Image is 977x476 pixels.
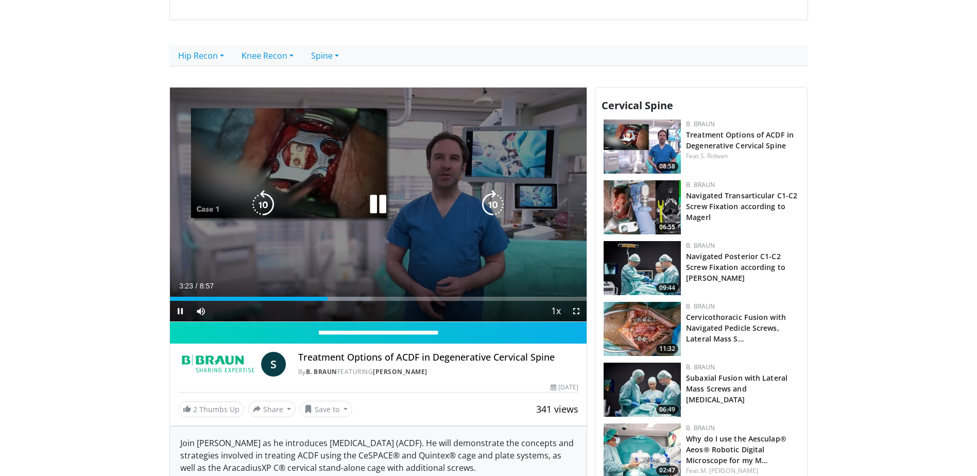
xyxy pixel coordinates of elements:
[233,45,302,66] a: Knee Recon
[536,403,578,415] span: 341 views
[686,434,786,465] a: Why do I use the Aesculap® Aeos® Robotic Digital Microscope for my M…
[686,241,715,250] a: B. Braun
[686,191,797,222] a: Navigated Transarticular C1-C2 Screw Fixation according to Magerl
[700,151,728,160] a: S. Ridwan
[248,401,296,417] button: Share
[191,301,211,321] button: Mute
[656,162,678,171] span: 08:58
[686,180,715,189] a: B. Braun
[300,401,352,417] button: Save to
[604,241,681,295] a: 09:44
[200,282,214,290] span: 8:57
[604,363,681,417] img: d7edaa70-cf86-4a85-99b9-dc038229caed.jpg.150x105_q85_crop-smart_upscale.jpg
[686,466,799,475] div: Feat.
[686,120,715,128] a: B. Braun
[686,151,799,161] div: Feat.
[604,302,681,356] img: 48a1d132-3602-4e24-8cc1-5313d187402b.jpg.150x105_q85_crop-smart_upscale.jpg
[686,423,715,432] a: B. Braun
[604,302,681,356] a: 11:32
[686,251,785,283] a: Navigated Posterior C1-C2 Screw Fixation according to [PERSON_NAME]
[686,302,715,311] a: B. Braun
[170,88,587,322] video-js: Video Player
[656,283,678,293] span: 09:44
[604,120,681,174] img: 009a77ed-cfd7-46ce-89c5-e6e5196774e0.150x105_q85_crop-smart_upscale.jpg
[686,130,794,150] a: Treatment Options of ACDF in Degenerative Cervical Spine
[656,344,678,353] span: 11:32
[604,120,681,174] a: 08:58
[298,352,578,363] h4: Treatment Options of ACDF in Degenerative Cervical Spine
[170,297,587,301] div: Progress Bar
[604,241,681,295] img: 14c2e441-0343-4af7-a441-cf6cc92191f7.jpg.150x105_q85_crop-smart_upscale.jpg
[656,405,678,414] span: 06:49
[656,466,678,475] span: 02:47
[302,45,348,66] a: Spine
[656,223,678,232] span: 06:55
[604,180,681,234] img: f8410e01-fc31-46c0-a1b2-4166cf12aee9.jpg.150x105_q85_crop-smart_upscale.jpg
[178,352,257,377] img: B. Braun
[179,282,193,290] span: 3:23
[196,282,198,290] span: /
[178,401,244,417] a: 2 Thumbs Up
[566,301,587,321] button: Fullscreen
[551,383,578,392] div: [DATE]
[306,367,337,376] a: B. Braun
[298,367,578,377] div: By FEATURING
[261,352,286,377] a: S
[686,373,787,404] a: Subaxial Fusion with Lateral Mass Screws and [MEDICAL_DATA]
[373,367,427,376] a: [PERSON_NAME]
[604,180,681,234] a: 06:55
[170,301,191,321] button: Pause
[545,301,566,321] button: Playback Rate
[169,45,233,66] a: Hip Recon
[602,98,673,112] span: Cervical Spine
[193,404,197,414] span: 2
[686,312,786,344] a: Cervicothoracic Fusion with Navigated Pedicle Screws, Lateral Mass S…
[686,363,715,371] a: B. Braun
[604,363,681,417] a: 06:49
[700,466,759,475] a: M. [PERSON_NAME]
